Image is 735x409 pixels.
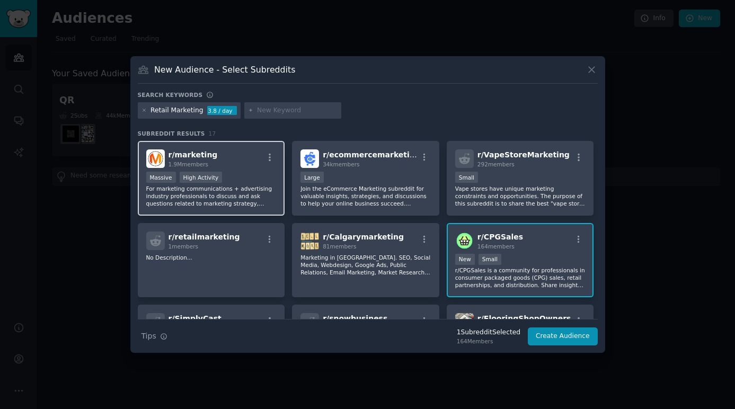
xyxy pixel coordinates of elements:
img: Calgarymarketing [300,232,319,250]
h3: New Audience - Select Subreddits [154,64,295,75]
span: 164 members [477,243,515,250]
div: High Activity [180,172,223,183]
span: r/ VapeStoreMarketing [477,150,570,159]
img: marketing [146,149,165,168]
p: Vape stores have unique marketing constraints and opportunities. The purpose of this subreddit is... [455,185,586,207]
div: Retail Marketing [150,106,203,115]
div: 3.8 / day [207,106,237,115]
img: CPGSales [455,232,474,250]
span: Subreddit Results [138,130,205,137]
span: r/ CPGSales [477,233,523,241]
span: 81 members [323,243,356,250]
p: Join the eCommerce Marketing subreddit for valuable insights, strategies, and discussions to help... [300,185,431,207]
span: 17 [209,130,216,137]
span: r/ Calgarymarketing [323,233,404,241]
img: FlooringShopOwners [455,313,474,332]
span: 1.9M members [169,161,209,167]
p: Marketing in [GEOGRAPHIC_DATA]. SEO, Social Media, Webdesign, Google Ads, Public Relations, Email... [300,254,431,276]
p: No Description... [146,254,277,261]
div: 1 Subreddit Selected [457,328,520,337]
span: r/ snowbusiness [323,314,387,323]
div: Large [300,172,324,183]
p: For marketing communications + advertising industry professionals to discuss and ask questions re... [146,185,277,207]
span: r/ marketing [169,150,218,159]
p: r/CPGSales is a community for professionals in consumer packaged goods (CPG) sales, retail partne... [455,266,586,289]
img: ecommercemarketing [300,149,319,168]
div: Small [455,172,478,183]
input: New Keyword [257,106,338,115]
div: New [455,254,475,265]
span: r/ retailmarketing [169,233,240,241]
span: r/ ecommercemarketing [323,150,420,159]
span: Tips [141,331,156,342]
button: Tips [138,327,171,345]
span: r/ FlooringShopOwners [477,314,571,323]
div: Small [479,254,501,265]
span: 1 members [169,243,199,250]
div: 164 Members [457,337,520,345]
div: Massive [146,172,176,183]
h3: Search keywords [138,91,203,99]
span: r/ SimplyCast [169,314,222,323]
span: 34k members [323,161,359,167]
span: 292 members [477,161,515,167]
button: Create Audience [528,327,598,345]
